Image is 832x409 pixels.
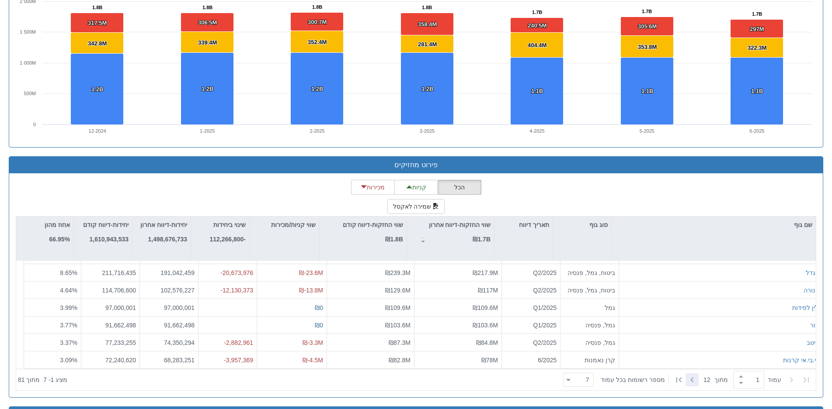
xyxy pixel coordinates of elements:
div: קרן נאמנות [564,356,615,364]
text: 6-2025 [749,128,764,134]
span: ₪-4.5M [303,357,323,364]
div: Q1/2025 [505,321,557,330]
div: ביטוח, גמל, פנסיה [564,286,615,295]
div: -2,882,961 [202,338,253,347]
tspan: 1.2B [311,86,323,92]
div: Q2/2025 [505,286,557,295]
tspan: 342.8M [88,40,107,47]
h3: פירוט מחזיקים [16,161,816,169]
button: מגדל [806,268,820,277]
span: ₪103.6M [385,322,411,329]
div: 8.65 % [28,268,77,277]
text: 500M [24,91,36,96]
div: Q2/2025 [505,338,557,347]
div: גמל, פנסיה [564,321,615,330]
div: 91,662,498 [85,321,136,330]
tspan: 1 500M [20,29,36,34]
button: אי.בי.אי קרנות [783,356,820,364]
div: 191,042,459 [143,268,195,277]
text: 0 [33,122,36,127]
strong: 66.95% [49,236,70,243]
div: 3.77 % [28,321,77,330]
tspan: 1.1B [531,88,543,94]
tspan: 1.8B [92,5,102,10]
div: ‏ מתוך [560,370,814,389]
tspan: 317.5M [88,20,107,26]
tspan: 1.2B [421,86,433,92]
p: יחידות-דיווח אחרון [140,220,187,230]
div: 211,716,435 [85,268,136,277]
tspan: 404.4M [528,42,547,48]
button: הכל [438,180,481,195]
div: 102,576,227 [143,286,195,295]
span: ₪239.3M [385,269,411,276]
button: מור [810,321,820,330]
div: 97,000,001 [143,303,195,312]
tspan: 1.8B [202,5,212,10]
span: ₪103.6M [473,322,498,329]
text: 12-2024 [89,128,106,134]
button: שמירה לאקסל [387,199,445,214]
tspan: 306.5M [198,19,217,26]
strong: -112,266,800 [209,236,246,243]
tspan: 353.8M [638,44,657,50]
text: 5-2025 [640,128,654,134]
span: ₪84.8M [476,339,498,346]
div: -12,130,373 [202,286,253,295]
tspan: 300.7M [308,19,327,25]
span: ₪-23.6M [299,269,323,276]
div: 4.64 % [28,286,77,295]
button: מנורה [804,286,820,295]
div: 74,350,294 [143,338,195,347]
tspan: 1.7B [532,10,542,15]
span: ₪-3.3M [303,339,323,346]
span: ₪109.6M [473,304,498,311]
p: אחוז מהון [45,220,70,230]
div: -20,673,976 [202,268,253,277]
tspan: 1.1B [751,88,763,94]
p: שווי החזקות-דיווח קודם [343,220,403,230]
span: ₪78M [481,357,498,364]
div: Q1/2025 [505,303,557,312]
div: ‏מציג 1 - 7 ‏ מתוך 81 [18,370,67,389]
div: 77,233,255 [85,338,136,347]
div: 97,000,001 [85,303,136,312]
button: קניות [394,180,438,195]
span: ₪82.8M [389,357,411,364]
strong: 1,610,943,533 [89,236,129,243]
p: יחידות-דיווח קודם [83,220,129,230]
tspan: 1.8B [422,5,432,10]
strong: ₪1.8B [385,236,403,243]
div: 3.99 % [28,303,77,312]
text: 1-2025 [200,128,215,134]
tspan: 1.7B [752,11,762,17]
span: ‏עמוד [768,375,781,384]
tspan: 1.2B [91,86,103,93]
tspan: 1.2B [202,86,213,92]
text: 4-2025 [529,128,544,134]
div: גמל [564,303,615,312]
button: מכירות [351,180,395,195]
tspan: 358.4M [418,21,437,27]
div: 91,662,498 [143,321,195,330]
button: מיטב [807,338,820,347]
div: גמל, פנסיה [564,338,615,347]
text: 3-2025 [420,128,435,134]
span: ₪109.6M [385,304,411,311]
div: תאריך דיווח [494,217,553,233]
tspan: 1.8B [312,4,322,10]
span: ₪87.3M [389,339,411,346]
div: 3.09 % [28,356,77,364]
tspan: 297M [750,26,764,32]
tspan: 339.4M [198,39,217,46]
strong: ₪1.7B [473,236,491,243]
span: ₪0 [315,322,323,329]
div: 72,240,620 [85,356,136,364]
div: 114,706,600 [85,286,136,295]
div: שווי קניות/מכירות [250,217,319,233]
span: ₪129.6M [385,287,411,294]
